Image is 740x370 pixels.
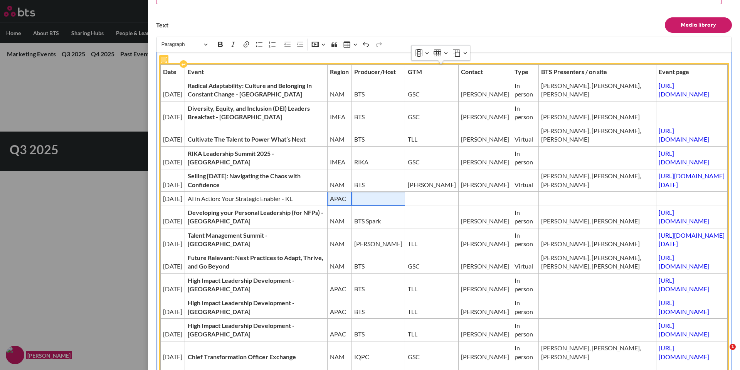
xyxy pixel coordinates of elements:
[330,285,349,293] span: APAC
[515,81,536,99] span: In person
[163,158,182,166] span: [DATE]
[354,90,402,98] span: BTS
[515,262,536,270] span: Virtual
[163,181,182,189] span: [DATE]
[330,181,349,189] span: NAM
[541,68,607,75] strong: BTS Presenters / on site
[515,344,536,361] span: In person
[158,39,211,51] button: Paragraph
[408,181,456,189] span: [PERSON_NAME]
[461,262,509,270] span: [PERSON_NAME]
[461,158,509,166] span: [PERSON_NAME]
[515,68,528,75] strong: Type
[330,194,349,203] span: APAC
[163,307,182,316] span: [DATE]
[163,353,182,361] span: [DATE]
[408,68,422,75] strong: GTM
[461,307,509,316] span: [PERSON_NAME]
[163,217,182,225] span: [DATE]
[163,90,182,98] span: [DATE]
[659,344,709,360] a: [URL][DOMAIN_NAME]
[188,135,306,143] strong: Cultivate The Talent to Power What’s Next
[156,21,168,29] label: Text
[515,135,536,144] span: Virtual
[461,113,509,121] span: [PERSON_NAME]
[541,113,653,121] span: [PERSON_NAME], [PERSON_NAME]
[659,231,725,247] a: [URL][DOMAIN_NAME][DATE]
[354,307,402,316] span: BTS
[515,208,536,226] span: In person
[659,68,689,75] strong: Event page
[330,330,349,338] span: APAC
[180,60,187,68] div: Insert paragraph before block
[354,113,402,121] span: BTS
[163,68,177,75] strong: Date
[163,194,182,203] span: [DATE]
[515,321,536,339] span: In person
[163,285,182,293] span: [DATE]
[163,330,182,338] span: [DATE]
[515,181,536,189] span: Virtual
[461,217,509,225] span: [PERSON_NAME]
[330,90,349,98] span: NAM
[156,37,732,52] div: Editor toolbar
[541,127,653,144] span: [PERSON_NAME], [PERSON_NAME], [PERSON_NAME]
[659,277,709,292] a: [URL][DOMAIN_NAME]
[188,82,312,98] strong: Radical Adaptability: Culture and Belonging In Constant Change - [GEOGRAPHIC_DATA]
[461,135,509,144] span: [PERSON_NAME]
[515,149,536,167] span: In person
[659,82,709,98] a: [URL][DOMAIN_NAME]
[461,353,509,361] span: [PERSON_NAME]
[515,104,536,122] span: In person
[659,322,709,338] a: [URL][DOMAIN_NAME]
[408,135,456,144] span: TLL
[541,217,653,225] span: [PERSON_NAME], [PERSON_NAME]
[188,277,294,292] strong: High Impact Leadership Development - [GEOGRAPHIC_DATA]
[188,150,274,166] strong: RIKA Leadership Summit 2025 - [GEOGRAPHIC_DATA]
[188,68,204,75] strong: Event
[354,217,402,225] span: BTS Spark
[408,90,456,98] span: GSC
[461,285,509,293] span: [PERSON_NAME]
[354,262,402,270] span: BTS
[163,262,182,270] span: [DATE]
[659,150,709,166] a: [URL][DOMAIN_NAME]
[354,68,396,75] strong: Producer/Host
[188,172,301,188] strong: Selling [DATE]: Navigating the Chaos with Confidence
[659,254,709,270] a: [URL][DOMAIN_NAME]
[461,90,509,98] span: [PERSON_NAME]
[354,158,402,166] span: RIKA
[412,46,470,60] div: Table toolbar
[330,113,349,121] span: IMEA
[188,254,323,270] strong: Future Relevant: Next Practices to Adapt, Thrive, and Go Beyond
[188,322,294,338] strong: High Impact Leadership Development - [GEOGRAPHIC_DATA]
[541,81,653,99] span: [PERSON_NAME], [PERSON_NAME], [PERSON_NAME]
[461,68,483,75] strong: Contact
[461,240,509,248] span: [PERSON_NAME]
[163,240,182,248] span: [DATE]
[354,330,402,338] span: BTS
[330,217,349,225] span: NAM
[730,344,736,350] span: 1
[659,127,709,143] a: [URL][DOMAIN_NAME]
[461,330,509,338] span: [PERSON_NAME]
[408,330,456,338] span: TLL
[408,353,456,361] span: GSC
[330,262,349,270] span: NAM
[714,344,732,362] iframe: Intercom live chat
[408,240,456,248] span: TLL
[541,344,653,361] span: [PERSON_NAME], [PERSON_NAME], [PERSON_NAME]
[330,307,349,316] span: APAC
[659,172,725,188] a: [URL][DOMAIN_NAME][DATE]
[461,181,509,189] span: [PERSON_NAME]
[188,105,310,120] strong: Diversity, Equity, and Inclusion (DEI) Leaders Breakfast - [GEOGRAPHIC_DATA]
[330,240,349,248] span: NAM
[188,299,294,315] strong: High Impact Leadership Development - [GEOGRAPHIC_DATA]
[188,194,325,203] span: AI in Action: Your Strategic Enabler - KL
[408,262,456,270] span: GSC
[408,285,456,293] span: TLL
[163,135,182,144] span: [DATE]
[354,353,402,361] span: IQPC
[330,353,349,361] span: NAM
[188,209,323,225] strong: Developing your Personal Leadership (for NFPs) - [GEOGRAPHIC_DATA]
